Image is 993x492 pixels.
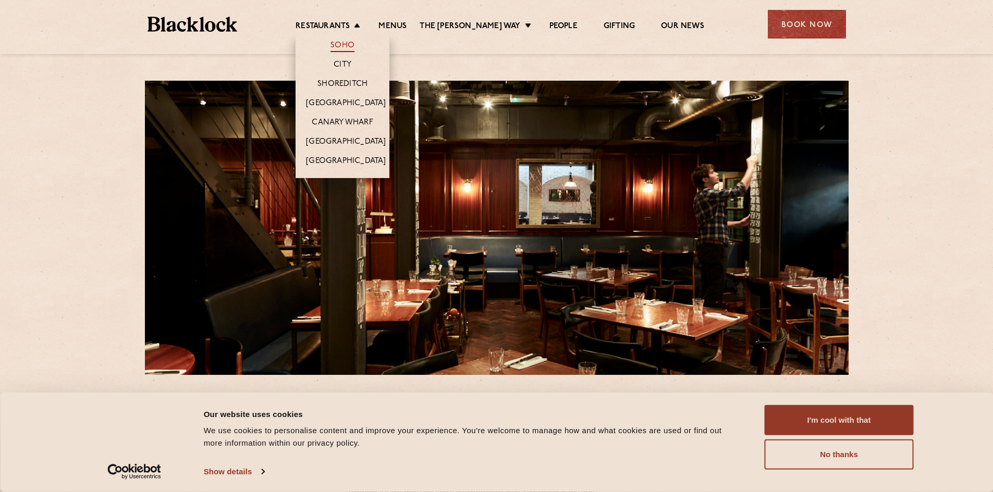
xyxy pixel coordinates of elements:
a: Menus [378,21,407,33]
a: [GEOGRAPHIC_DATA] [306,156,386,168]
div: Book Now [768,10,846,39]
a: Show details [204,464,264,480]
a: Restaurants [296,21,350,33]
a: Gifting [604,21,635,33]
button: No thanks [765,439,914,470]
a: Canary Wharf [312,118,373,129]
a: People [549,21,578,33]
a: Usercentrics Cookiebot - opens in a new window [89,464,180,480]
a: [GEOGRAPHIC_DATA] [306,98,386,110]
img: BL_Textured_Logo-footer-cropped.svg [148,17,238,32]
div: We use cookies to personalise content and improve your experience. You're welcome to manage how a... [204,424,741,449]
a: City [334,60,351,71]
a: Shoreditch [317,79,367,91]
button: I'm cool with that [765,405,914,435]
a: Our News [661,21,704,33]
a: [GEOGRAPHIC_DATA] [306,137,386,148]
a: Soho [330,41,354,52]
a: The [PERSON_NAME] Way [420,21,520,33]
div: Our website uses cookies [204,408,741,420]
